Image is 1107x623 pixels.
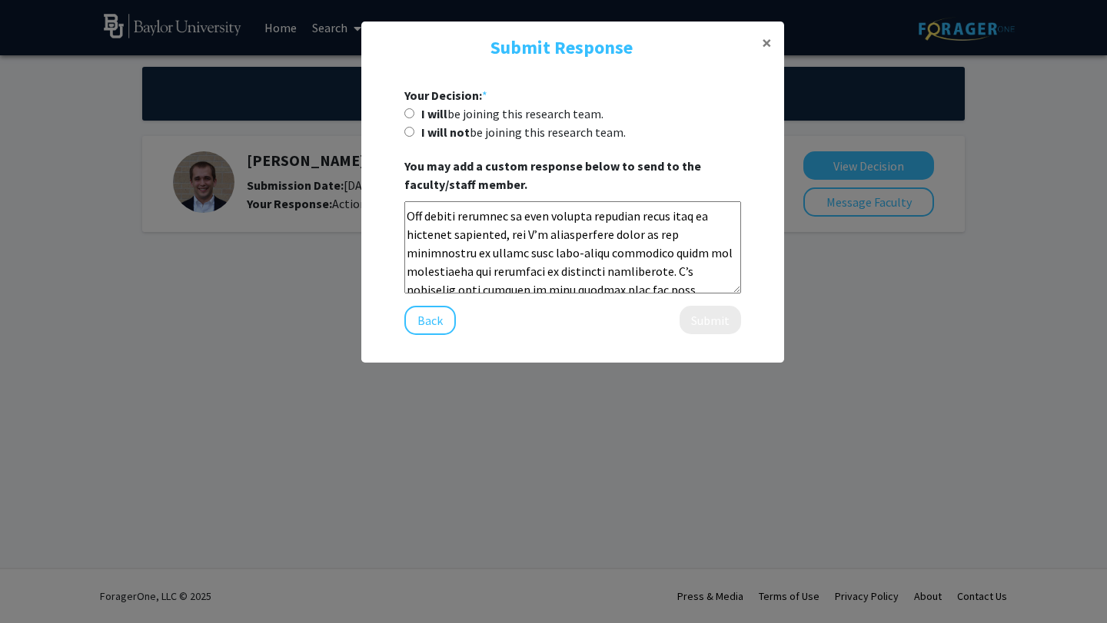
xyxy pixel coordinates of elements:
[404,88,482,103] b: Your Decision:
[421,104,603,123] label: be joining this research team.
[12,554,65,611] iframe: Chat
[404,306,456,335] button: Back
[404,158,701,192] b: You may add a custom response below to send to the faculty/staff member.
[374,34,750,61] h4: Submit Response
[750,22,784,65] button: Close
[762,31,772,55] span: ×
[680,306,741,334] button: Submit
[421,124,470,140] b: I will not
[421,123,626,141] label: be joining this research team.
[421,106,447,121] b: I will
